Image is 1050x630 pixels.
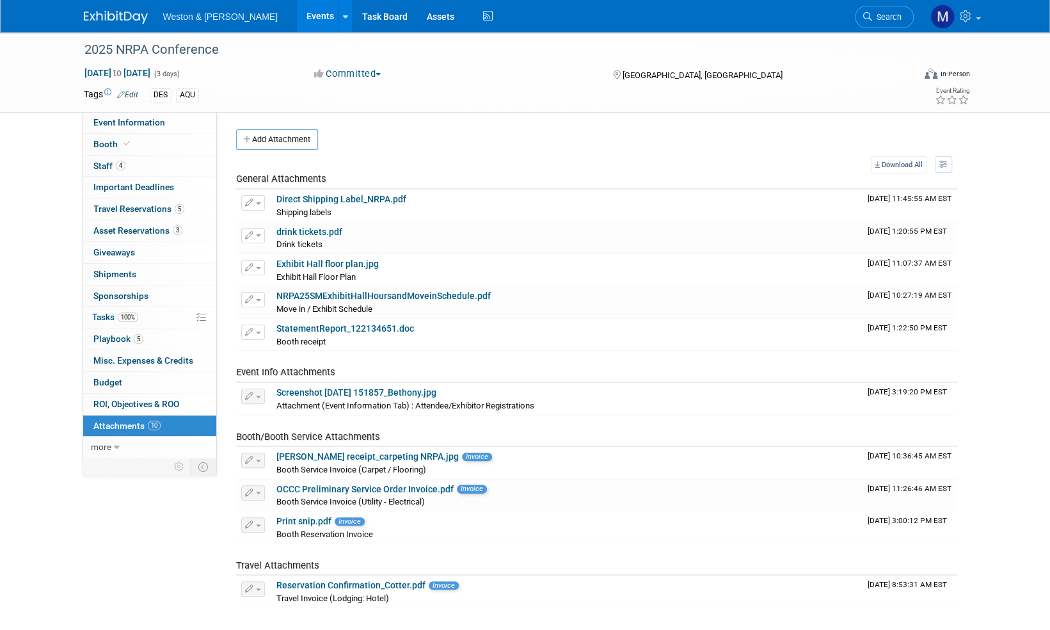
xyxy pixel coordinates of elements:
a: Staff4 [83,156,216,177]
a: Important Deadlines [83,177,216,198]
td: Upload Timestamp [863,286,957,318]
div: Event Format [838,67,970,86]
button: Add Attachment [236,129,318,150]
span: Staff [93,161,125,171]
td: Upload Timestamp [863,190,957,222]
a: Playbook5 [83,328,216,350]
a: Print snip.pdf [276,516,331,526]
span: Upload Timestamp [868,484,951,493]
td: Upload Timestamp [863,480,957,512]
span: Invoice [462,453,492,461]
span: [DATE] [DATE] [84,67,151,79]
span: Attachment (Event Information Tab) : Attendee/Exhibitor Registrations [276,401,534,410]
span: Travel Reservations [93,204,184,214]
img: Format-Inperson.png [925,69,937,79]
a: ROI, Objectives & ROO [83,394,216,415]
a: Attachments10 [83,416,216,437]
span: Sponsorships [93,291,148,301]
span: Booth Service Invoice (Carpet / Flooring) [276,465,426,474]
span: 100% [118,312,138,322]
td: Tags [84,88,138,102]
span: Upload Timestamp [868,516,947,525]
span: 5 [134,334,143,344]
a: Event Information [83,112,216,133]
span: Booth/Booth Service Attachments [236,431,380,442]
span: Event Information [93,117,165,127]
span: Booth Reservation Invoice [276,529,373,539]
span: Booth [93,139,132,149]
span: Upload Timestamp [868,451,951,460]
a: Booth [83,134,216,155]
span: 4 [116,161,125,170]
span: Giveaways [93,247,135,257]
span: to [111,68,123,78]
a: Shipments [83,264,216,285]
span: Booth Service Invoice (Utility - Electrical) [276,497,425,506]
a: Reservation Confirmation_Cotter.pdf [276,580,426,590]
span: 3 [173,225,182,235]
span: Event Info Attachments [236,366,335,378]
span: Important Deadlines [93,182,174,192]
span: Playbook [93,334,143,344]
a: Direct Shipping Label_NRPA.pdf [276,194,406,204]
a: Asset Reservations3 [83,220,216,241]
span: 5 [175,204,184,214]
span: Upload Timestamp [868,387,947,396]
span: Tasks [92,312,138,322]
td: Upload Timestamp [863,222,957,254]
span: General Attachments [236,173,326,184]
a: Download All [871,156,927,174]
td: Upload Timestamp [863,576,957,608]
a: StatementReport_122134651.doc [276,323,414,334]
span: [GEOGRAPHIC_DATA], [GEOGRAPHIC_DATA] [623,70,783,80]
span: Travel Attachments [236,560,319,571]
div: DES [150,88,171,102]
span: Upload Timestamp [868,259,951,268]
a: NRPA25SMExhibitHallHoursandMoveinSchedule.pdf [276,291,491,301]
img: Mary Ann Trujillo [930,4,955,29]
div: 2025 NRPA Conference [80,38,895,61]
td: Personalize Event Tab Strip [168,458,191,475]
a: Misc. Expenses & Credits [83,350,216,371]
a: Screenshot [DATE] 151857_Bethony.jpg [276,387,436,398]
span: ROI, Objectives & ROO [93,399,179,409]
img: ExhibitDay [84,11,148,24]
span: Upload Timestamp [868,323,947,332]
div: Event Rating [934,88,969,94]
span: Move in / Exhibit Schedule [276,304,372,314]
span: Upload Timestamp [868,580,947,589]
a: Sponsorships [83,286,216,307]
a: Tasks100% [83,307,216,328]
td: Upload Timestamp [863,254,957,286]
span: Invoice [335,517,365,526]
span: Weston & [PERSON_NAME] [163,12,278,22]
span: Upload Timestamp [868,194,951,203]
a: Edit [117,90,138,99]
button: Committed [310,67,386,81]
td: Upload Timestamp [863,447,957,479]
span: Booth receipt [276,337,326,346]
a: [PERSON_NAME] receipt_carpeting NRPA.jpg [276,451,459,462]
span: Travel Invoice (Lodging: Hotel) [276,594,389,603]
span: Exhibit Hall Floor Plan [276,272,356,282]
span: Invoice [429,581,459,590]
span: Upload Timestamp [868,227,947,236]
div: In-Person [939,69,969,79]
span: Shipments [93,269,136,279]
a: Travel Reservations5 [83,198,216,220]
td: Toggle Event Tabs [190,458,216,475]
td: Upload Timestamp [863,383,957,415]
span: Misc. Expenses & Credits [93,355,193,366]
span: more [91,442,111,452]
span: 10 [148,421,161,430]
a: Exhibit Hall floor plan.jpg [276,259,379,269]
span: Drink tickets [276,239,322,249]
td: Upload Timestamp [863,319,957,351]
span: Upload Timestamp [868,291,951,300]
a: more [83,437,216,458]
td: Upload Timestamp [863,512,957,544]
a: Giveaways [83,242,216,263]
i: Booth reservation complete [123,140,130,147]
span: Budget [93,377,122,387]
a: OCCC Preliminary Service Order Invoice.pdf [276,484,454,494]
